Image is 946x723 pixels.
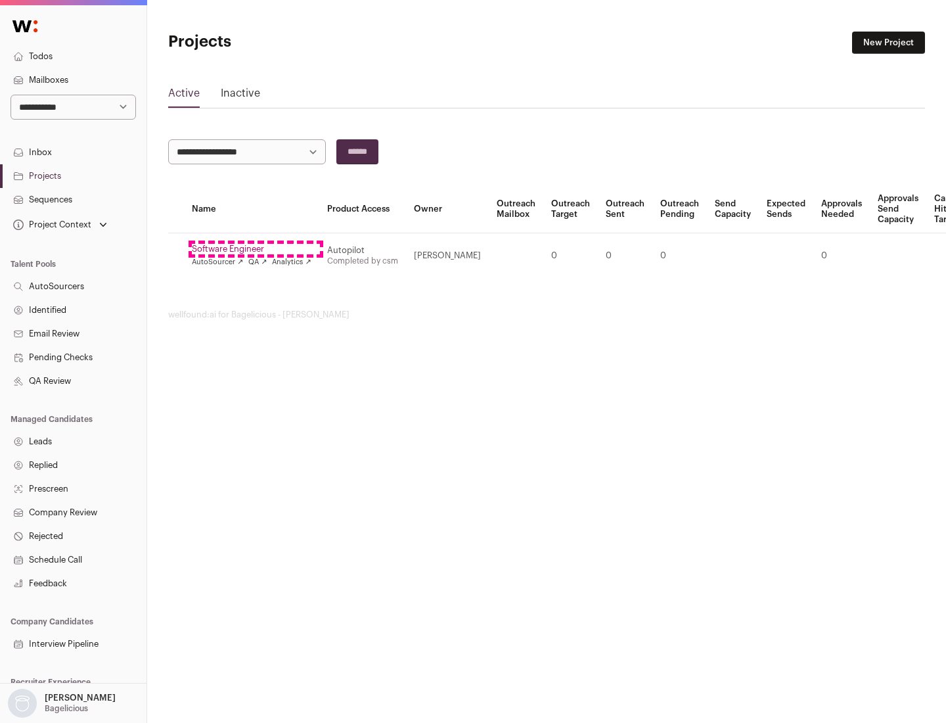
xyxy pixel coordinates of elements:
[759,185,813,233] th: Expected Sends
[11,216,110,234] button: Open dropdown
[8,689,37,718] img: nopic.png
[248,257,267,268] a: QA ↗
[192,257,243,268] a: AutoSourcer ↗
[543,233,598,279] td: 0
[652,233,707,279] td: 0
[168,310,925,320] footer: wellfound:ai for Bagelicious - [PERSON_NAME]
[45,703,88,714] p: Bagelicious
[852,32,925,54] a: New Project
[168,85,200,106] a: Active
[5,13,45,39] img: Wellfound
[489,185,543,233] th: Outreach Mailbox
[319,185,406,233] th: Product Access
[45,693,116,703] p: [PERSON_NAME]
[543,185,598,233] th: Outreach Target
[598,233,652,279] td: 0
[327,257,398,265] a: Completed by csm
[652,185,707,233] th: Outreach Pending
[221,85,260,106] a: Inactive
[813,233,870,279] td: 0
[184,185,319,233] th: Name
[192,244,311,254] a: Software Engineer
[272,257,311,268] a: Analytics ↗
[5,689,118,718] button: Open dropdown
[813,185,870,233] th: Approvals Needed
[598,185,652,233] th: Outreach Sent
[327,245,398,256] div: Autopilot
[168,32,420,53] h1: Projects
[11,220,91,230] div: Project Context
[707,185,759,233] th: Send Capacity
[870,185,926,233] th: Approvals Send Capacity
[406,185,489,233] th: Owner
[406,233,489,279] td: [PERSON_NAME]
